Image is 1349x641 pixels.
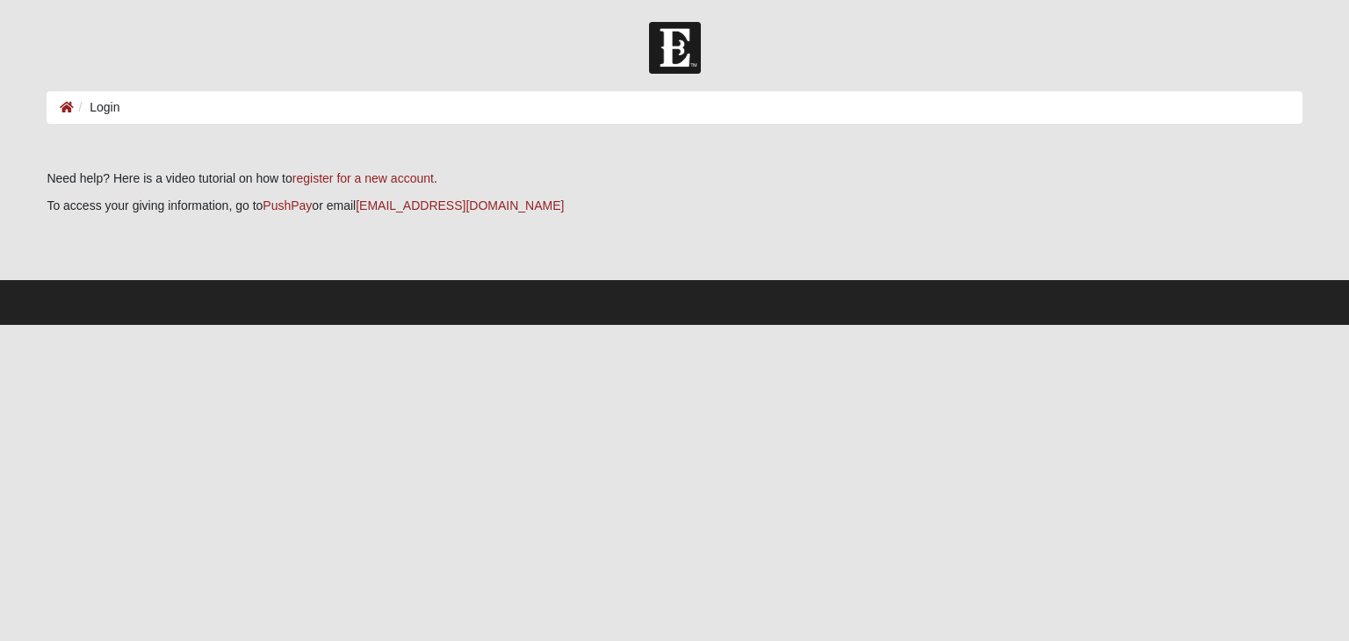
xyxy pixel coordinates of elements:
[649,22,701,74] img: Church of Eleven22 Logo
[47,197,1302,215] p: To access your giving information, go to or email
[47,169,1302,188] p: Need help? Here is a video tutorial on how to .
[263,198,312,212] a: PushPay
[74,98,119,117] li: Login
[356,198,564,212] a: [EMAIL_ADDRESS][DOMAIN_NAME]
[292,171,434,185] a: register for a new account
